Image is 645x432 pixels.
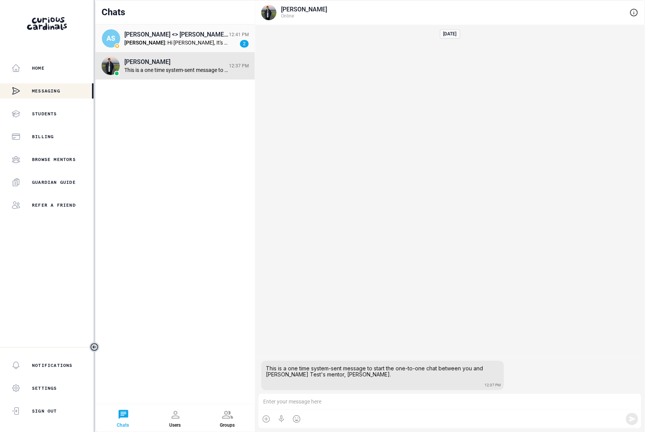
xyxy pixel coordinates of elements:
div: [DATE] [443,31,457,37]
button: Toggle sidebar [89,342,99,352]
div: Users [170,422,181,428]
div: Chats [117,422,129,428]
div: 2 [240,40,249,48]
div: Online [281,13,625,19]
div: Groups [220,422,235,428]
p: Billing [32,134,54,140]
p: Students [32,111,57,117]
img: Curious Cardinals Logo [27,17,67,30]
p: Sign Out [32,408,57,414]
div: Hi [PERSON_NAME], It's great to be connected with you! And I'm excited to work with [PERSON_NAME]... [167,40,229,46]
span: [PERSON_NAME] : [124,40,167,46]
div: 12:41 PM [229,32,249,37]
p: Settings [32,385,57,391]
p: Messaging [32,88,60,94]
div: Chats [102,7,125,18]
div: 12:37 PM [485,383,501,387]
div: This is a one time system-sent message to start the one-to-one chat between you and [PERSON_NAME]... [124,67,229,73]
p: Browse Mentors [32,156,76,163]
span: AS [106,34,116,43]
p: Home [32,65,44,71]
div: [PERSON_NAME] <> [PERSON_NAME] <> [PERSON_NAME] [124,31,229,38]
button: Voice Recording [277,414,286,424]
span: This is a one time system-sent message to start the one-to-one chat between you and [PERSON_NAME]... [266,365,485,378]
p: Guardian Guide [32,179,76,185]
button: Emoji [292,414,301,424]
p: Notifications [32,362,73,368]
p: Refer a friend [32,202,76,208]
div: 12:37 PM [229,63,249,69]
div: [PERSON_NAME] [124,58,229,65]
button: Attach [262,414,271,424]
div: [PERSON_NAME] [281,6,625,13]
button: Send Message [628,414,637,424]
